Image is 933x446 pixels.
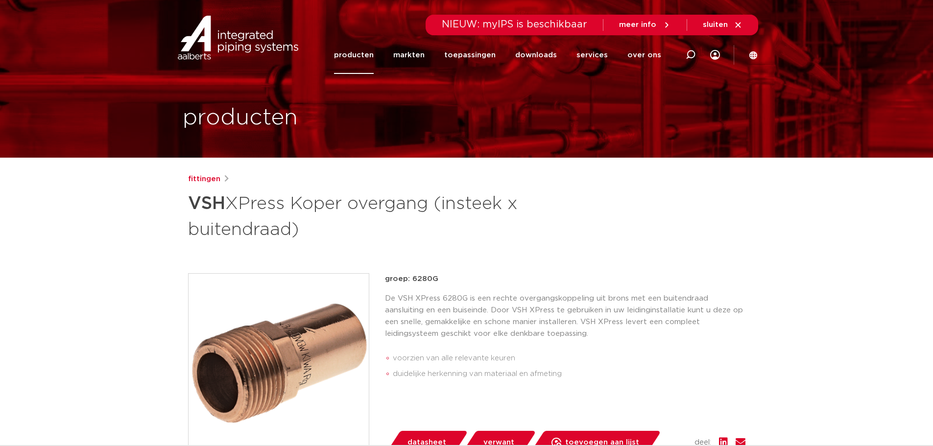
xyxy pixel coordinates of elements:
[627,36,661,74] a: over ons
[442,20,587,29] span: NIEUW: myIPS is beschikbaar
[703,21,728,28] span: sluiten
[183,102,298,134] h1: producten
[393,366,745,382] li: duidelijke herkenning van materiaal en afmeting
[385,273,745,285] p: groep: 6280G
[334,36,661,74] nav: Menu
[393,36,425,74] a: markten
[188,195,225,212] strong: VSH
[619,21,656,28] span: meer info
[619,21,671,29] a: meer info
[703,21,742,29] a: sluiten
[188,173,220,185] a: fittingen
[576,36,608,74] a: services
[444,36,496,74] a: toepassingen
[515,36,557,74] a: downloads
[393,351,745,366] li: voorzien van alle relevante keuren
[385,293,745,340] p: De VSH XPress 6280G is een rechte overgangskoppeling uit brons met een buitendraad aansluiting en...
[334,36,374,74] a: producten
[188,189,556,242] h1: XPress Koper overgang (insteek x buitendraad)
